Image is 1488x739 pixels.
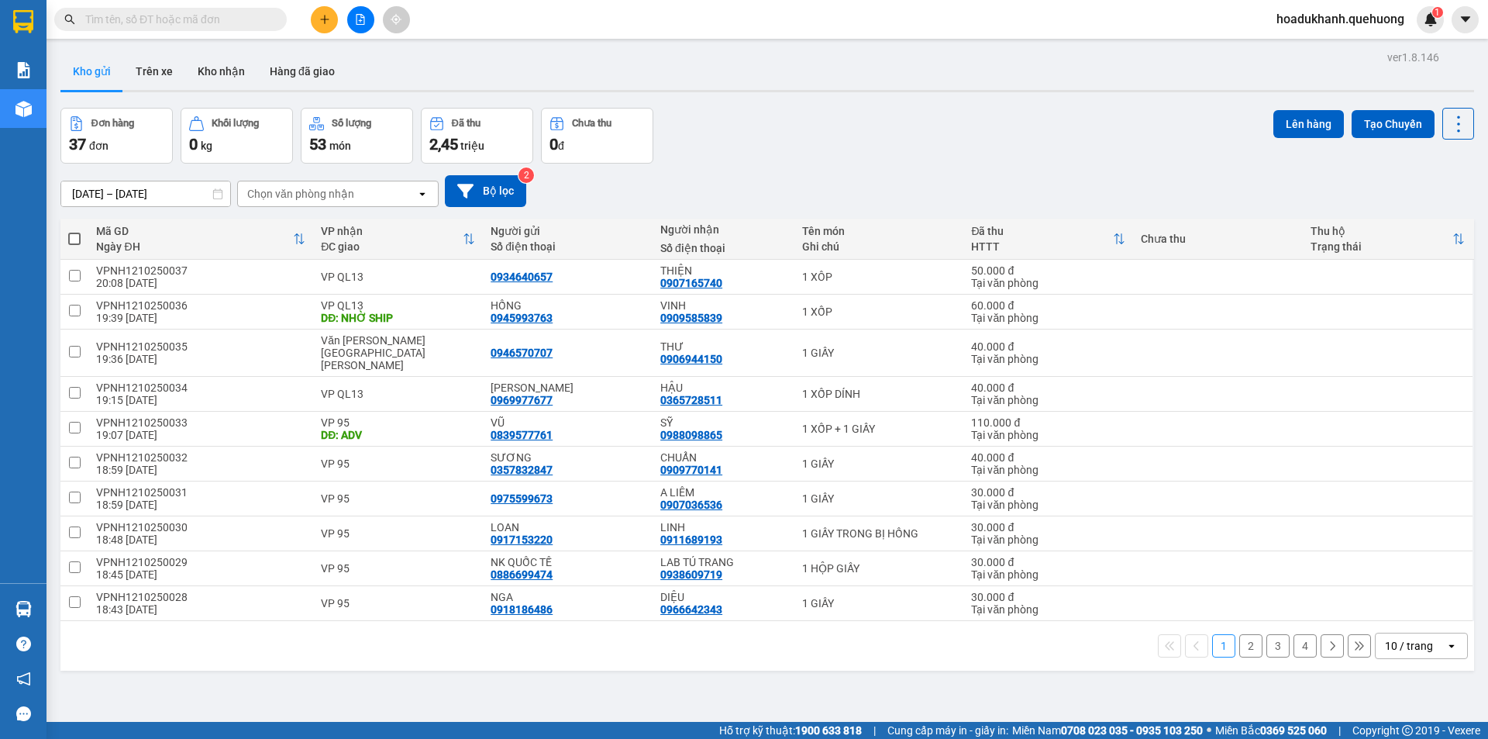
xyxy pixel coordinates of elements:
div: 1 GIẤY [802,458,956,470]
input: Tìm tên, số ĐT hoặc mã đơn [85,11,268,28]
div: ver 1.8.146 [1387,49,1439,66]
button: Khối lượng0kg [181,108,293,164]
div: 0909770141 [660,464,722,476]
div: 19:15 [DATE] [96,394,305,406]
span: 0 [549,135,558,154]
div: 1 XÔP [802,271,956,283]
div: 18:45 [DATE] [96,568,305,581]
div: 50.000 đ [971,264,1125,277]
span: ⚪️ [1207,727,1211,734]
div: Tại văn phòng [971,394,1125,406]
button: Hàng đã giao [257,53,347,90]
div: ANH HÙNG [491,382,645,394]
div: Ngày ĐH [96,240,293,253]
th: Toggle SortBy [1303,219,1472,260]
div: 30.000 đ [971,556,1125,568]
div: Tại văn phòng [971,312,1125,324]
strong: 0708 023 035 - 0935 103 250 [1061,724,1203,737]
div: CHUẨN [660,451,786,464]
div: 0969977677 [491,394,553,406]
span: aim [391,14,401,25]
span: 1 [1435,7,1440,18]
div: 1 XỐP [802,306,956,318]
div: Số điện thoại [491,240,645,253]
div: Chưa thu [572,118,611,129]
div: Tại văn phòng [971,429,1125,441]
span: đ [558,140,564,152]
button: Đơn hàng37đơn [60,108,173,164]
div: VPNH1210250029 [96,556,305,568]
div: 0918186486 [491,603,553,616]
div: 18:59 [DATE] [96,464,305,476]
button: 2 [1239,634,1262,658]
div: 19:36 [DATE] [96,353,305,365]
div: ĐC giao [321,240,463,253]
div: 40.000 đ [971,451,1125,464]
div: 30.000 đ [971,591,1125,603]
div: 0839577761 [491,429,553,441]
div: LOAN [491,521,645,534]
div: VP 95 [321,597,475,610]
button: file-add [347,6,374,33]
div: HTTT [971,240,1113,253]
div: Tên món [802,225,956,237]
div: 1 XỐP DÍNH [802,388,956,400]
div: 18:43 [DATE] [96,603,305,616]
div: Tại văn phòng [971,277,1125,289]
th: Toggle SortBy [88,219,313,260]
div: VINH [660,299,786,312]
button: Bộ lọc [445,175,526,207]
span: hoadukhanh.quehuong [1264,9,1417,29]
div: VPNH1210250030 [96,521,305,534]
div: VP 95 [321,562,475,575]
div: HẬU [660,382,786,394]
div: 40.000 đ [971,340,1125,353]
div: VP QL13 [321,271,475,283]
img: solution-icon [15,62,32,78]
div: VP 95 [321,492,475,505]
div: 60.000 đ [971,299,1125,312]
span: | [873,722,876,739]
div: Người gửi [491,225,645,237]
div: VPNH1210250032 [96,451,305,464]
div: 1 GIẤY [802,347,956,359]
div: VPNH1210250035 [96,340,305,353]
div: Tại văn phòng [971,499,1125,511]
div: 1 XỐP + 1 GIẤY [802,423,956,435]
button: 1 [1212,634,1235,658]
div: VŨ [491,416,645,429]
button: Kho nhận [185,53,257,90]
div: A LIÊM [660,486,786,499]
div: THIỆN [660,264,786,277]
span: Miền Bắc [1215,722,1327,739]
div: 0945993763 [491,312,553,324]
div: Đã thu [971,225,1113,237]
div: SỸ [660,416,786,429]
div: 0966642343 [660,603,722,616]
div: VPNH1210250037 [96,264,305,277]
div: VPNH1210250031 [96,486,305,499]
div: Trạng thái [1311,240,1452,253]
div: SƯƠNG [491,451,645,464]
div: DIỆU [660,591,786,603]
div: 19:39 [DATE] [96,312,305,324]
div: VPNH1210250036 [96,299,305,312]
button: Số lượng53món [301,108,413,164]
div: 0357832847 [491,464,553,476]
span: file-add [355,14,366,25]
div: 30.000 đ [971,521,1125,534]
span: search [64,14,75,25]
div: VP 95 [321,527,475,540]
th: Toggle SortBy [313,219,483,260]
div: Tại văn phòng [971,568,1125,581]
div: THƯ [660,340,786,353]
span: 37 [69,135,86,154]
div: Tại văn phòng [971,534,1125,546]
button: 4 [1293,634,1317,658]
img: logo-vxr [13,10,33,33]
span: Hỗ trợ kỹ thuật: [719,722,862,739]
div: Người nhận [660,223,786,236]
button: Chưa thu0đ [541,108,653,164]
span: 53 [309,135,326,154]
span: 0 [189,135,198,154]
